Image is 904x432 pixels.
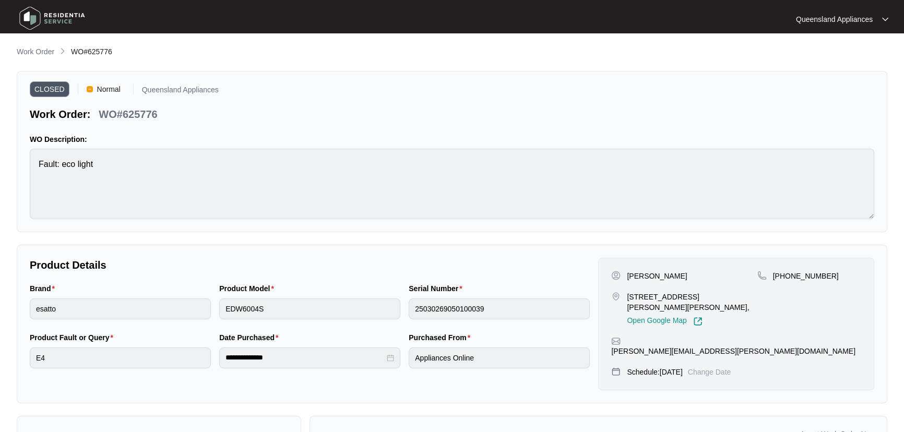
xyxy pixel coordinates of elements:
p: Change Date [688,367,731,377]
p: Product Details [30,258,590,272]
span: CLOSED [30,81,69,97]
p: WO#625776 [99,107,157,122]
input: Brand [30,298,211,319]
p: Schedule: [DATE] [627,367,682,377]
label: Serial Number [409,283,466,294]
img: Vercel Logo [87,86,93,92]
p: [PERSON_NAME][EMAIL_ADDRESS][PERSON_NAME][DOMAIN_NAME] [611,346,855,356]
input: Date Purchased [225,352,385,363]
input: Product Model [219,298,400,319]
input: Purchased From [409,347,590,368]
img: dropdown arrow [882,17,888,22]
img: chevron-right [58,47,67,55]
p: WO Description: [30,134,874,145]
textarea: Fault: eco light [30,149,874,219]
img: map-pin [757,271,767,280]
img: map-pin [611,292,621,301]
p: Queensland Appliances [796,14,873,25]
img: map-pin [611,337,621,346]
p: Queensland Appliances [142,86,219,97]
label: Purchased From [409,332,474,343]
img: user-pin [611,271,621,280]
p: [PERSON_NAME] [627,271,687,281]
a: Open Google Map [627,317,702,326]
p: Work Order [17,46,54,57]
p: Work Order: [30,107,90,122]
label: Product Model [219,283,278,294]
img: Link-External [693,317,703,326]
span: Normal [93,81,125,97]
label: Product Fault or Query [30,332,117,343]
input: Product Fault or Query [30,347,211,368]
input: Serial Number [409,298,590,319]
label: Date Purchased [219,332,282,343]
a: Work Order [15,46,56,58]
img: map-pin [611,367,621,376]
label: Brand [30,283,59,294]
p: [PHONE_NUMBER] [773,271,839,281]
img: residentia service logo [16,3,89,34]
span: WO#625776 [71,47,112,56]
p: [STREET_ADDRESS][PERSON_NAME][PERSON_NAME], [627,292,757,313]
